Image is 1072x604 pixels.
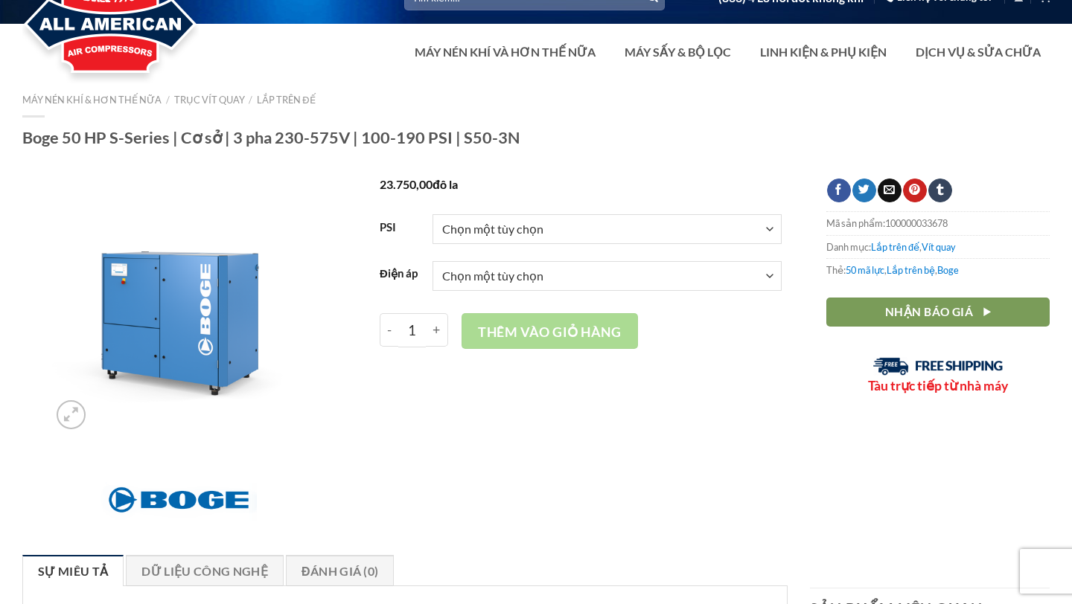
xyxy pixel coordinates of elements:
font: , [935,264,937,276]
font: / [249,94,252,106]
font: Dữ liệu công nghệ [141,564,267,578]
font: 100000033678 [885,217,948,229]
font: Đánh giá (0) [301,564,378,578]
a: Boge [937,264,959,276]
font: Máy sấy & Bộ lọc [625,45,731,59]
font: Máy nén khí và hơn thế nữa [415,45,596,59]
font: PSI [380,220,396,234]
a: Linh kiện & Phụ kiện [751,37,896,67]
a: Chia sẻ trên Twitter [852,179,875,202]
img: Boge [100,478,257,521]
a: Máy nén khí và hơn thế nữa [406,37,604,67]
a: Lắp trên đế [871,241,919,253]
font: Dịch vụ & Sửa chữa [916,45,1041,59]
a: Máy nén khí & hơn thế nữa [22,94,162,106]
font: Điện áp [380,266,418,280]
a: Lắp trên bệ [887,264,935,276]
input: Số lượng sản phẩm [398,313,426,347]
font: Nhận báo giá [885,305,974,318]
font: Thêm vào giỏ hàng [478,324,621,340]
a: Trục vít quay [174,94,245,106]
a: 50 mã lực [846,264,884,276]
font: Boge 50 HP S-Series | Cơ sở | 3 pha 230-575V | 100-190 PSI | S50-3N [22,128,520,147]
font: 23.750,00 [380,177,433,191]
a: Gửi email cho bạn bè [878,179,901,202]
button: Thêm vào giỏ hàng [462,313,638,349]
a: Chia sẻ trên Tumblr [928,179,951,202]
font: / [166,94,170,106]
font: , [884,264,887,276]
a: Nhận báo giá [826,298,1050,327]
font: Mã sản phẩm: [826,217,885,229]
img: Boge 50 HP S-Series | Cơ sở | 3 pha 230-575V | 100-190 PSI | S50-3N [49,179,307,437]
a: Chia sẻ trên Facebook [827,179,850,202]
font: Danh mục: [826,241,871,253]
font: Sự miêu tả [38,564,108,578]
a: Lắp trên đế [257,94,315,106]
font: , [919,241,922,253]
a: Dịch vụ & Sửa chữa [907,37,1050,67]
font: Linh kiện & Phụ kiện [760,45,887,59]
font: đô la [433,177,458,191]
img: Miễn phí vận chuyển [873,357,1004,376]
a: Ghim trên Pinterest [903,179,926,202]
input: + [426,313,447,347]
font: Tàu trực tiếp từ nhà máy [868,378,1008,393]
input: - [380,313,398,347]
a: Vít quay [922,241,956,253]
font: Thẻ: [826,264,846,276]
a: Máy sấy & Bộ lọc [616,37,740,67]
